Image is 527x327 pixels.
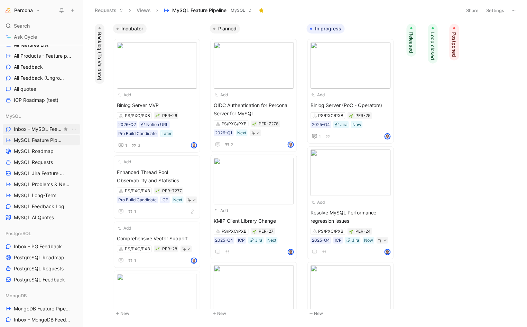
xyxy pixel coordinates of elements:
[117,92,132,98] button: Add
[304,21,401,321] div: In progressNew
[130,142,142,149] button: 3
[14,254,64,261] span: PostgreSQL Roadmap
[114,39,200,153] a: AddBinlog Server MVPPS/PXC/PXB2026-Q2Notion URLPro Build CandidateLater13avatar
[315,25,341,32] span: In progress
[340,121,348,128] div: Jira
[118,130,157,137] div: Pro Build Candidate
[95,24,104,84] button: Backlog (To Validate)
[161,196,168,203] div: ICP
[138,143,140,147] span: 3
[385,134,390,139] img: avatar
[3,275,80,285] a: PostgreSQL Feedback
[3,212,80,223] a: MySQL AI Quotes
[3,51,80,61] a: All Products - Feature pipeline
[3,62,80,72] a: All Feedback
[447,21,462,321] div: Postponed
[267,237,276,244] div: Next
[3,241,80,252] a: Inbox - PG Feedback
[155,247,160,251] button: 🌱
[311,42,391,89] img: 03ebdc09-7571-4581-822a-4655c737cd5f.webp
[318,228,344,235] div: PS/PXC/PXB
[161,5,255,16] button: MySQL Feature PipelineMySQL
[113,24,147,33] button: Incubator
[3,190,80,201] a: MySQL Long-Term
[259,228,274,235] div: PER-27
[3,32,80,42] a: Ask Cycle
[404,21,419,321] div: Released
[349,114,353,118] img: 🌱
[252,229,257,234] button: 🌱
[3,228,80,285] div: PostgreSQLInbox - PG FeedbackPostgreSQL RoadmapPostgreSQL RequestsPostgreSQL Feedback
[14,148,54,155] span: MySQL Roadmap
[125,112,150,119] div: PS/PXC/PXB
[117,42,197,89] img: ac0e8aae-dda1-4ebc-a4cd-af4e2749d8ea.jpg
[192,258,196,263] img: avatar
[134,259,136,263] span: 1
[288,142,293,147] img: avatar
[311,101,391,109] span: Binlog Server (PoC - Operators)
[237,129,246,136] div: Next
[117,234,197,243] span: Comprehensive Vector Support
[307,24,345,33] button: In progress
[252,122,257,126] img: 🌱
[352,237,359,244] div: Jira
[133,5,154,16] button: Views
[162,187,182,194] div: PER-7277
[312,237,330,244] div: 2025-Q4
[3,111,80,223] div: MySQLInbox - MySQL FeedbackView actionsMySQL Feature PipelineMySQL RoadmapMySQL RequestsMySQL Jir...
[3,252,80,263] a: PostgreSQL Roadmap
[14,181,72,188] span: MySQL Problems & Needs (WIP)
[215,237,233,244] div: 2025-Q4
[210,24,240,33] button: Planned
[162,246,177,252] div: PER-28
[3,290,80,301] div: MongoDB
[14,316,71,323] span: Inbox - MongoDB Feedback
[3,201,80,212] a: MySQL Feedback Log
[318,112,344,119] div: PS/PXC/PXB
[252,122,257,126] div: 🌱
[134,210,136,214] span: 1
[117,274,197,320] img: da7a0cee-98ca-4d5f-ad84-f714081704b4.png
[14,276,65,283] span: PostgreSQL Feedback
[14,137,64,144] span: MySQL Feature Pipeline
[155,189,160,193] button: 🌱
[3,84,80,94] a: All quotes
[3,73,80,83] a: All Feedback (Ungrouped)
[117,101,197,109] span: Binlog Server MVP
[231,7,245,14] span: MySQL
[155,113,160,118] div: 🌱
[349,230,353,234] img: 🌱
[352,121,361,128] div: Now
[252,230,257,234] img: 🌱
[214,158,294,204] img: a1d538fb-01e1-4560-aa1d-a5d0c384245f.webp
[222,228,247,235] div: PS/PXC/PXB
[14,203,64,210] span: MySQL Feedback Log
[349,229,354,234] button: 🌱
[127,257,138,265] button: 1
[3,95,80,105] a: ICP Roadmap (test)
[114,155,200,219] a: AddEnhanced Thread Pool Observability and StatisticsPS/PXC/PXBPro Build CandidateICPNext1
[118,121,136,128] div: 2026-Q2
[156,114,160,118] img: 🌱
[117,225,132,232] button: Add
[311,265,391,312] img: 06bcc761-7073-4e11-8374-6e7649cbc8bb.png
[3,157,80,167] a: MySQL Requests
[113,309,204,318] button: New
[223,141,235,148] button: 2
[14,7,33,13] h1: Percona
[14,52,72,59] span: All Products - Feature pipeline
[14,265,64,272] span: PostgreSQL Requests
[14,22,30,30] span: Search
[214,217,294,225] span: KMIP Client Library Change
[192,143,196,148] img: avatar
[14,75,65,81] span: All Feedback (Ungrouped)
[238,237,245,244] div: ICP
[114,222,200,268] a: AddComprehensive Vector SupportPS/PXC/PXB1avatar
[92,5,127,16] button: Requests
[117,168,197,185] span: Enhanced Thread Pool Observability and Statistics
[6,292,27,299] span: MongoDB
[356,112,371,119] div: PER-25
